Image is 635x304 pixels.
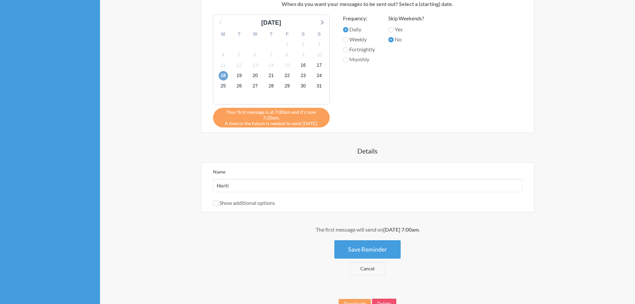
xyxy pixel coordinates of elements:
span: Friday 5 September 2025 [235,50,244,59]
span: Thursday 4 September 2025 [219,50,228,59]
label: Monthly [343,55,375,63]
h4: Details [168,146,568,156]
span: Sunday 7 September 2025 [267,50,276,59]
span: Wednesday 3 September 2025 [315,40,324,49]
span: Wednesday 17 September 2025 [315,61,324,70]
label: Name [213,169,225,175]
span: Saturday 13 September 2025 [251,61,260,70]
div: The first message will send on . [168,226,568,234]
input: No [388,37,394,42]
button: Save Reminder [334,240,401,259]
label: Fortnightly [343,45,375,53]
span: Saturday 6 September 2025 [251,50,260,59]
input: Fortnightly [343,47,348,52]
label: Daily [343,25,375,33]
span: Saturday 27 September 2025 [251,81,260,91]
input: Daily [343,27,348,32]
input: Monthly [343,57,348,62]
label: Yes [388,25,424,33]
span: Tuesday 2 September 2025 [299,40,308,49]
span: Friday 12 September 2025 [235,61,244,70]
span: Wednesday 24 September 2025 [315,71,324,80]
span: Friday 26 September 2025 [235,81,244,91]
span: Friday 19 September 2025 [235,71,244,80]
div: W [247,29,263,39]
div: F [279,29,295,39]
span: Monday 29 September 2025 [283,81,292,91]
div: A time in the future is needed to send [DATE]. [213,108,330,127]
div: T [231,29,247,39]
span: Monday 15 September 2025 [283,61,292,70]
div: S [295,29,311,39]
label: Frequency: [343,15,375,22]
span: Thursday 18 September 2025 [219,71,228,80]
label: No [388,35,424,43]
span: Sunday 14 September 2025 [267,61,276,70]
span: Monday 1 September 2025 [283,40,292,49]
label: Weekly [343,35,375,43]
div: T [263,29,279,39]
div: [DATE] [259,18,284,27]
span: Sunday 28 September 2025 [267,81,276,91]
span: Saturday 20 September 2025 [251,71,260,80]
span: Wednesday 10 September 2025 [315,50,324,59]
div: M [215,29,231,39]
input: Show additional options [213,201,218,206]
span: Monday 8 September 2025 [283,50,292,59]
span: Thursday 25 September 2025 [219,81,228,91]
strong: [DATE] 7:00am [383,226,419,233]
span: Tuesday 30 September 2025 [299,81,308,91]
span: Sunday 21 September 2025 [267,71,276,80]
span: Tuesday 23 September 2025 [299,71,308,80]
span: Monday 22 September 2025 [283,71,292,80]
input: Yes [388,27,394,32]
span: Wednesday 1 October 2025 [315,81,324,91]
span: Your first message is at 7:00am and it's now 7:20am. [218,109,325,120]
div: S [311,29,327,39]
label: Skip Weekends? [388,15,424,22]
input: Weekly [343,37,348,42]
a: Cancel [350,262,385,275]
span: Tuesday 16 September 2025 [299,61,308,70]
span: Tuesday 9 September 2025 [299,50,308,59]
input: We suggest a 2 to 4 word name [213,179,522,192]
label: Show additional options [213,200,275,206]
span: Thursday 11 September 2025 [219,61,228,70]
